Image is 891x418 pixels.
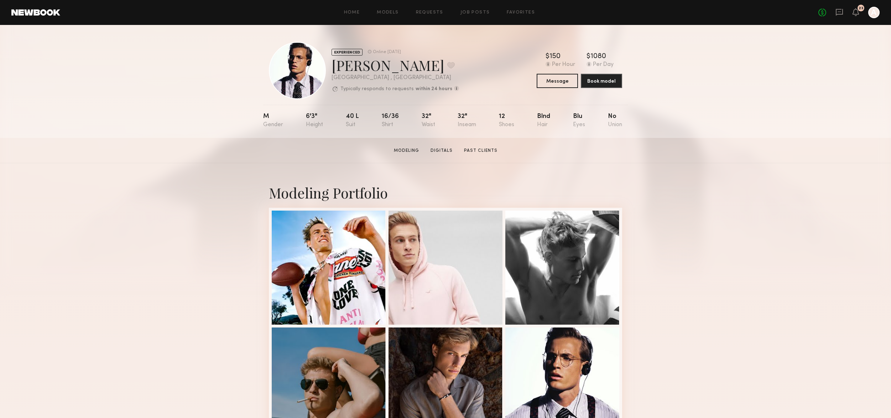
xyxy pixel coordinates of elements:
div: Modeling Portfolio [269,183,622,202]
div: 23 [859,6,863,10]
a: Modeling [391,148,422,154]
div: $ [587,53,590,60]
p: Typically responds to requests [340,87,414,92]
div: Blu [573,113,585,128]
a: A [868,7,880,18]
a: Favorites [507,10,535,15]
div: Blnd [537,113,550,128]
a: Models [377,10,398,15]
b: within 24 hours [416,87,452,92]
button: Book model [581,74,622,88]
div: $ [546,53,549,60]
a: Requests [416,10,443,15]
div: 6'3" [306,113,323,128]
div: 32" [458,113,476,128]
div: Per Day [593,62,614,68]
div: [GEOGRAPHIC_DATA] , [GEOGRAPHIC_DATA] [332,75,459,81]
div: EXPERIENCED [332,49,363,56]
div: 16/36 [382,113,399,128]
div: 32" [422,113,435,128]
div: No [608,113,622,128]
div: Online [DATE] [373,50,401,55]
div: M [263,113,283,128]
div: 40 l [346,113,359,128]
div: Per Hour [552,62,575,68]
a: Digitals [428,148,455,154]
div: 150 [549,53,561,60]
div: [PERSON_NAME] [332,56,459,74]
a: Job Posts [460,10,490,15]
a: Home [344,10,360,15]
div: 1080 [590,53,606,60]
a: Past Clients [461,148,500,154]
div: 12 [499,113,514,128]
button: Message [537,74,578,88]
